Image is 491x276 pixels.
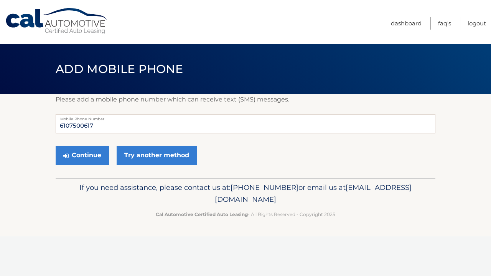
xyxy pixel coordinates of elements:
[56,114,435,120] label: Mobile Phone Number
[438,17,451,30] a: FAQ's
[117,146,197,165] a: Try another method
[231,183,298,192] span: [PHONE_NUMBER]
[56,146,109,165] button: Continue
[61,210,430,218] p: - All Rights Reserved - Copyright 2025
[156,211,248,217] strong: Cal Automotive Certified Auto Leasing
[61,181,430,206] p: If you need assistance, please contact us at: or email us at
[56,94,435,105] p: Please add a mobile phone number which can receive text (SMS) messages.
[391,17,422,30] a: Dashboard
[56,114,435,133] input: Mobile Phone Number
[56,62,183,76] span: Add Mobile Phone
[468,17,486,30] a: Logout
[5,8,109,35] a: Cal Automotive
